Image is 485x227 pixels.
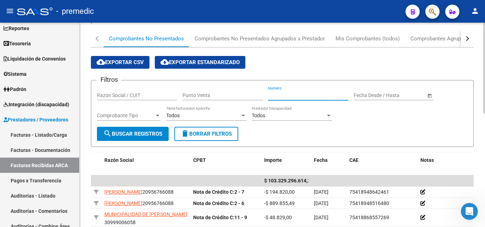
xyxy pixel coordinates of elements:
span: Nota de Crédito C: [193,189,234,195]
span: Exportar Estandarizado [160,59,240,66]
datatable-header-cell: CAE [347,153,418,168]
div: Comprobantes No Presentados Agrupados x Prestador [195,35,325,42]
span: [DATE] [314,215,328,220]
span: 75418948516480 [349,200,389,206]
span: Fecha [314,157,328,163]
span: Integración (discapacidad) [4,101,69,108]
span: Exportar CSV [97,59,144,66]
span: -$ 48.829,00 [264,215,292,220]
span: 75418868557269 [349,215,389,220]
span: Borrar Filtros [181,131,232,137]
span: Buscar Registros [103,131,162,137]
span: Nota de Crédito C: [193,200,234,206]
strong: 2 - 7 [193,189,244,195]
span: CAE [349,157,359,163]
span: CPBT [193,157,206,163]
mat-icon: person [471,7,479,15]
input: Fecha inicio [354,92,380,98]
span: Tesorería [4,40,31,47]
span: [PERSON_NAME] [104,189,142,195]
span: Razón Social [104,157,134,163]
datatable-header-cell: Fecha [311,153,347,168]
button: Exportar CSV [91,56,149,69]
span: $ 103.329.296.614,26 [264,178,313,183]
h3: Filtros [97,75,121,85]
span: Reportes [4,24,29,32]
div: 20956766088 [104,199,187,208]
span: Todos [252,113,265,118]
mat-icon: search [103,129,112,138]
button: Exportar Estandarizado [155,56,245,69]
span: 75418948642461 [349,189,389,195]
span: [DATE] [314,189,328,195]
span: MUNICIPALIDAD DE [PERSON_NAME] [104,211,187,217]
div: Mis Comprobantes (todos) [336,35,400,42]
mat-icon: cloud_download [160,58,169,66]
datatable-header-cell: Importe [261,153,311,168]
mat-icon: delete [181,129,189,138]
div: 20956766088 [104,188,187,196]
mat-icon: menu [6,7,14,15]
span: Nota de Crédito C: [193,215,234,220]
span: - premedic [56,4,94,19]
strong: 2 - 6 [193,200,244,206]
span: Prestadores / Proveedores [4,116,68,124]
datatable-header-cell: Razón Social [102,153,190,168]
button: Open calendar [426,92,433,99]
span: [PERSON_NAME] [104,200,142,206]
strong: 11 - 9 [193,215,247,220]
span: Comprobante Tipo [97,113,154,119]
div: Comprobantes No Presentados [109,35,184,42]
button: Buscar Registros [97,127,169,141]
mat-icon: cloud_download [97,58,105,66]
span: Liquidación de Convenios [4,55,66,63]
span: Notas [420,157,434,163]
span: -$ 889.855,49 [264,200,295,206]
span: Sistema [4,70,27,78]
span: -$ 194.820,00 [264,189,295,195]
span: [DATE] [314,200,328,206]
input: Fecha fin [386,92,420,98]
button: Borrar Filtros [174,127,238,141]
span: Importe [264,157,282,163]
datatable-header-cell: CPBT [190,153,261,168]
span: Padrón [4,85,26,93]
iframe: Intercom live chat [461,203,478,220]
div: 30999006058 [104,210,187,225]
span: Todos [166,113,180,118]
